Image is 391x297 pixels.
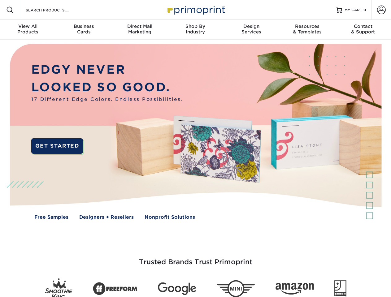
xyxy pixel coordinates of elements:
img: Primoprint [165,3,227,16]
a: Resources& Templates [279,20,335,40]
a: Nonprofit Solutions [145,214,195,221]
h3: Trusted Brands Trust Primoprint [15,243,377,273]
p: LOOKED SO GOOD. [31,79,183,96]
div: Marketing [112,24,167,35]
a: Direct MailMarketing [112,20,167,40]
img: Goodwill [334,280,346,297]
div: Services [224,24,279,35]
span: Contact [335,24,391,29]
span: Design [224,24,279,29]
img: Google [158,282,196,295]
span: 0 [363,8,366,12]
a: DesignServices [224,20,279,40]
a: BusinessCards [56,20,111,40]
a: Contact& Support [335,20,391,40]
div: Industry [167,24,223,35]
span: MY CART [345,7,362,13]
span: Business [56,24,111,29]
div: & Support [335,24,391,35]
img: Amazon [276,283,314,295]
a: Shop ByIndustry [167,20,223,40]
span: Direct Mail [112,24,167,29]
p: EDGY NEVER [31,61,183,79]
span: 17 Different Edge Colors. Endless Possibilities. [31,96,183,103]
div: Cards [56,24,111,35]
span: Shop By [167,24,223,29]
a: Free Samples [34,214,68,221]
div: & Templates [279,24,335,35]
input: SEARCH PRODUCTS..... [25,6,85,14]
span: Resources [279,24,335,29]
a: Designers + Resellers [79,214,134,221]
a: GET STARTED [31,138,83,154]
